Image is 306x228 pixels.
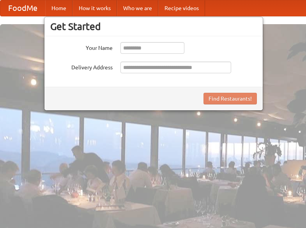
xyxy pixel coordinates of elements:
[50,42,113,52] label: Your Name
[0,0,45,16] a: FoodMe
[73,0,117,16] a: How it works
[50,21,257,32] h3: Get Started
[158,0,205,16] a: Recipe videos
[50,62,113,71] label: Delivery Address
[203,93,257,104] button: Find Restaurants!
[117,0,158,16] a: Who we are
[45,0,73,16] a: Home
